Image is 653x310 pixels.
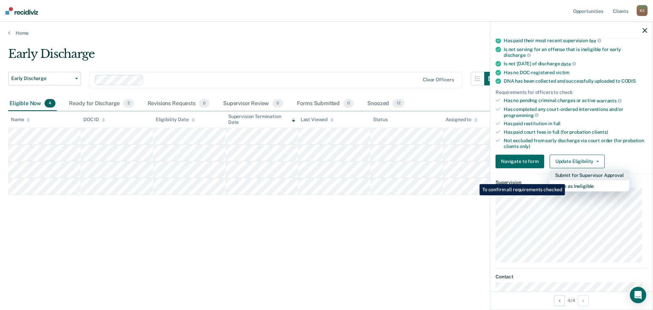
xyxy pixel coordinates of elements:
div: Supervisor Review [222,96,285,111]
div: K E [637,5,648,16]
button: Next Opportunity [578,295,589,306]
div: Clear officers [423,77,454,83]
span: full [553,121,560,126]
span: Early Discharge [11,76,72,81]
div: Has completed any court-ordered interventions and/or [504,107,647,118]
button: Previous Opportunity [554,295,565,306]
span: warrants [597,98,622,103]
span: 0 [199,99,210,108]
div: Is not serving for an offense that is ineligible for early [504,46,647,58]
div: DNA has been collected and successfully uploaded to [504,78,647,84]
a: Home [8,30,645,36]
dt: Contact [496,274,647,280]
a: Navigate to form [496,154,547,168]
div: Ready for Discharge [68,96,135,111]
span: CODIS [621,78,636,83]
div: Revisions Requests [146,96,211,111]
button: Update Eligibility [550,154,605,168]
div: Has paid court fees in full (for probation [504,129,647,135]
div: Snoozed [366,96,406,111]
div: Open Intercom Messenger [630,287,646,303]
div: Name [11,117,30,123]
div: Eligible Now [8,96,57,111]
div: Supervision Termination Date [228,114,295,125]
dt: Supervision [496,179,647,185]
span: programming [504,112,539,118]
span: victim [556,69,569,75]
button: Submit for Supervisor Approval [550,169,629,180]
span: 2 [123,99,134,108]
div: Has paid their most recent supervision [504,38,647,44]
span: 0 [272,99,283,108]
div: Has paid restitution in [504,121,647,127]
div: Has no DOC-registered [504,69,647,75]
span: 4 [45,99,55,108]
div: 4 / 4 [490,291,653,309]
span: discharge [504,52,531,58]
div: Has no pending criminal charges or active [504,98,647,104]
button: Mark as Ineligible [550,180,629,191]
span: fee [589,38,601,43]
div: Status [373,117,388,123]
div: Not excluded from early discharge via court order (for probation clients [504,138,647,149]
span: date [561,61,576,66]
div: Assigned to [446,117,478,123]
span: 12 [392,99,405,108]
span: clients) [592,129,608,135]
div: Requirements for officers to check [496,89,647,95]
div: Is not [DATE] of discharge [504,61,647,67]
div: Last Viewed [301,117,334,123]
span: 0 [343,99,354,108]
button: Navigate to form [496,154,544,168]
span: only) [520,143,530,149]
div: Early Discharge [8,47,498,66]
img: Recidiviz [5,7,38,15]
div: DOC ID [83,117,105,123]
div: Forms Submitted [296,96,355,111]
div: Eligibility Date [156,117,195,123]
